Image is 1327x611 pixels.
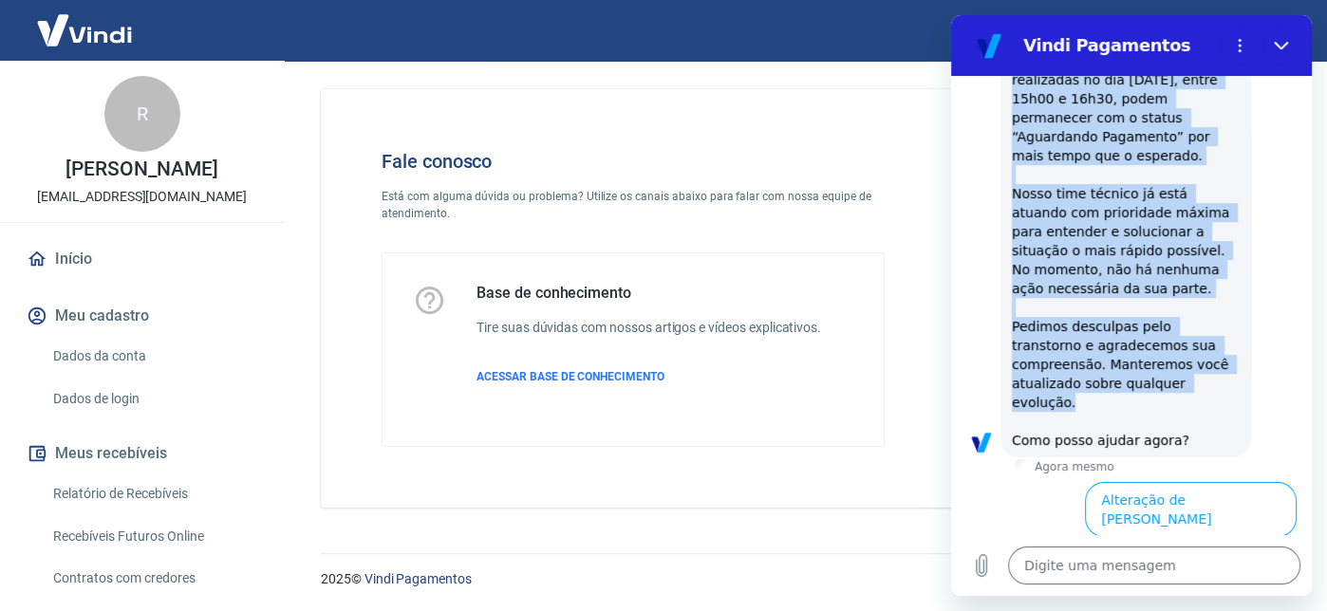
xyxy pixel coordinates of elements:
[364,571,472,586] a: Vindi Pagamentos
[65,159,217,179] p: [PERSON_NAME]
[951,15,1312,596] iframe: Janela de mensagens
[46,474,261,513] a: Relatório de Recebíveis
[382,150,885,173] h4: Fale conosco
[46,380,261,418] a: Dados de login
[477,368,821,385] a: ACESSAR BASE DE CONHECIMENTO
[37,187,247,207] p: [EMAIL_ADDRESS][DOMAIN_NAME]
[477,318,821,338] h6: Tire suas dúvidas com nossos artigos e vídeos explicativos.
[1236,13,1304,48] button: Sair
[46,337,261,376] a: Dados da conta
[23,1,146,59] img: Vindi
[477,370,664,383] span: ACESSAR BASE DE CONHECIMENTO
[46,517,261,556] a: Recebíveis Futuros Online
[23,295,261,337] button: Meu cadastro
[23,433,261,474] button: Meus recebíveis
[939,120,1227,373] img: Fale conosco
[321,569,1281,589] p: 2025 ©
[382,188,885,222] p: Está com alguma dúvida ou problema? Utilize os canais abaixo para falar com nossa equipe de atend...
[46,559,261,598] a: Contratos com credores
[104,76,180,152] div: R
[23,238,261,280] a: Início
[477,284,821,303] h5: Base de conhecimento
